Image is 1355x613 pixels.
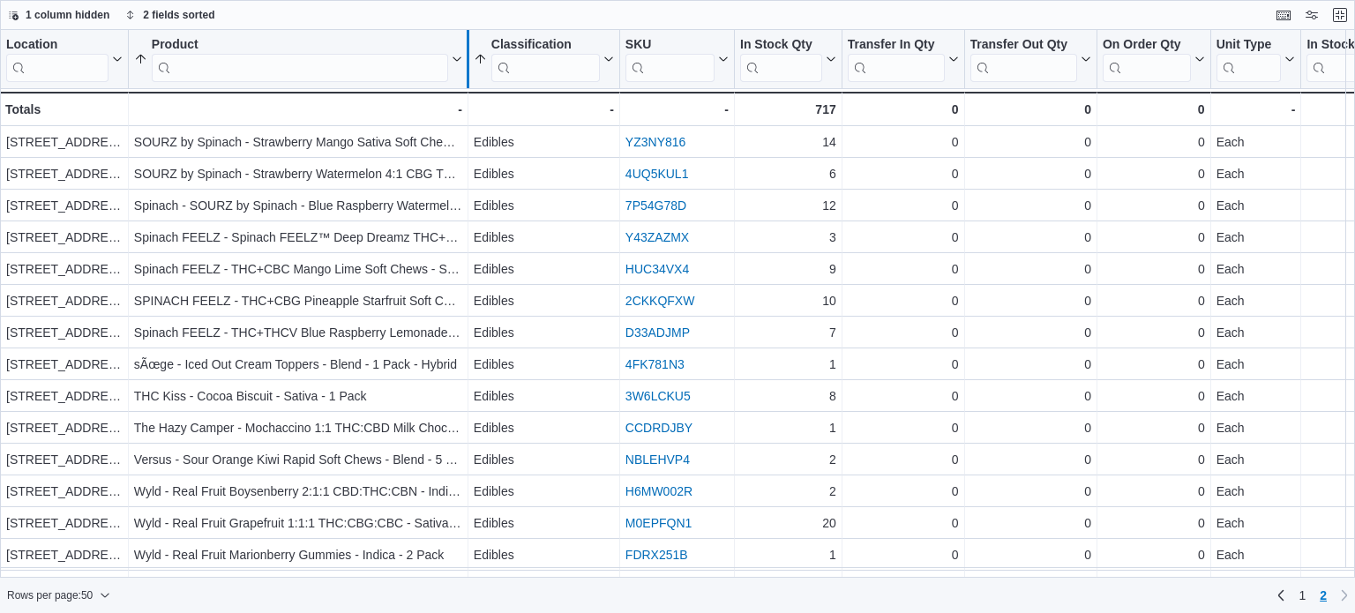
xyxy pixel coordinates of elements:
div: Edibles [474,322,614,343]
div: 9 [740,258,836,280]
div: [STREET_ADDRESS] E. [6,227,123,248]
a: H6MW002R [625,484,692,498]
a: 4UQ5KUL1 [625,167,689,181]
button: Keyboard shortcuts [1273,4,1294,26]
div: 0 [848,512,959,534]
a: 4FK781N3 [625,357,685,371]
div: Transfer In Qty [848,37,945,82]
a: D33ADJMP [625,325,690,340]
div: 3 [740,227,836,248]
div: Each [1217,131,1296,153]
div: In Stock Qty [740,37,822,82]
div: Wyld - Real Fruit Marionberry Gummies - Indica - 2 Pack [134,544,462,565]
button: Exit fullscreen [1329,4,1351,26]
div: 6 [740,163,836,184]
div: 0 [1103,481,1205,502]
div: Location [6,37,109,54]
div: Versus - Sour Orange Kiwi Rapid Soft Chews - Blend - 5 Pack - Hybrid [134,449,462,470]
div: Spinach FEELZ - THC+THCV Blue Raspberry Lemonade (Full Tilt) Gummies - Sativa - 5 Pack [134,322,462,343]
div: sÃœge - Iced Out Cream Toppers - Blend - 1 Pack - Hybrid [134,354,462,375]
div: 0 [970,354,1091,375]
div: Edibles [474,354,614,375]
div: 1 [740,544,836,565]
div: Edibles [474,163,614,184]
div: 0 [970,227,1091,248]
div: 0 [1103,354,1205,375]
div: [STREET_ADDRESS] E. [6,576,123,597]
div: On Order Qty [1103,37,1191,54]
div: Each [1217,290,1296,311]
div: 0 [1103,227,1205,248]
div: 0 [848,99,959,120]
div: 0 [848,417,959,438]
div: Transfer Out Qty [970,37,1077,82]
div: - [625,99,729,120]
div: Edibles [474,576,614,597]
button: Classification [474,37,614,82]
div: - [474,99,614,120]
div: 0 [848,322,959,343]
div: 0 [1103,449,1205,470]
div: 0 [1103,322,1205,343]
div: Edibles [474,258,614,280]
div: 0 [970,131,1091,153]
div: 0 [848,163,959,184]
div: [STREET_ADDRESS] E. [6,290,123,311]
button: Unit Type [1217,37,1296,82]
div: 0 [970,322,1091,343]
div: 0 [970,290,1091,311]
div: [STREET_ADDRESS] E. [6,385,123,407]
div: 2 [740,481,836,502]
div: 0 [848,481,959,502]
div: 0 [848,290,959,311]
div: Transfer In Qty [848,37,945,54]
div: 0 [1103,544,1205,565]
div: 0 [970,99,1091,120]
div: 0 [848,258,959,280]
div: 14 [740,131,836,153]
div: 0 [1103,417,1205,438]
a: 2CKKQFXW [625,294,695,308]
div: Location [6,37,109,82]
div: - [134,99,462,120]
div: Edibles [474,449,614,470]
div: SOURZ by Spinach - Strawberry Mango Sativa Soft Chews Sativa - 5 Piece [134,131,462,153]
div: Edibles [474,481,614,502]
div: On Order Qty [1103,37,1191,82]
div: Totals [5,99,123,120]
div: Product [152,37,448,54]
div: 2 [740,449,836,470]
a: 7P54G78D [625,198,686,213]
div: [STREET_ADDRESS] E. [6,417,123,438]
div: Wyld - Real Fruit Pear Gummies 1:1 THC:CBG - Hybrid - 2 Pack [134,576,462,597]
div: The Hazy Camper - Mochaccino 1:1 THC:CBD Milk Chocolate - Hybrid - 1 Pack [134,417,462,438]
div: Each [1217,481,1296,502]
nav: Pagination for preceding grid [1270,581,1355,609]
div: 20 [740,512,836,534]
div: 10 [740,290,836,311]
button: Transfer In Qty [848,37,959,82]
div: 1 [740,417,836,438]
a: HUC34VX4 [625,262,689,276]
div: Each [1217,227,1296,248]
div: 0 [1103,99,1205,120]
button: Display options [1301,4,1322,26]
div: 0 [1103,290,1205,311]
button: Next page [1334,585,1355,606]
div: [STREET_ADDRESS] E. [6,449,123,470]
div: 0 [970,512,1091,534]
div: Each [1217,322,1296,343]
div: Edibles [474,544,614,565]
div: [STREET_ADDRESS] E. [6,481,123,502]
div: 0 [1103,576,1205,597]
div: 1 [740,354,836,375]
div: 0 [1103,195,1205,216]
div: 0 [1103,131,1205,153]
a: 3W6LCKU5 [625,389,691,403]
div: 7 [740,576,836,597]
a: Previous page [1270,585,1291,606]
a: FDRX251B [625,548,688,562]
div: SOURZ by Spinach - Strawberry Watermelon 4:1 CBG THC Gummies - Sativa - 5 Pack [134,163,462,184]
div: Each [1217,544,1296,565]
div: Wyld - Real Fruit Grapefruit 1:1:1 THC:CBG:CBC - Sativa - 2 Pack [134,512,462,534]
